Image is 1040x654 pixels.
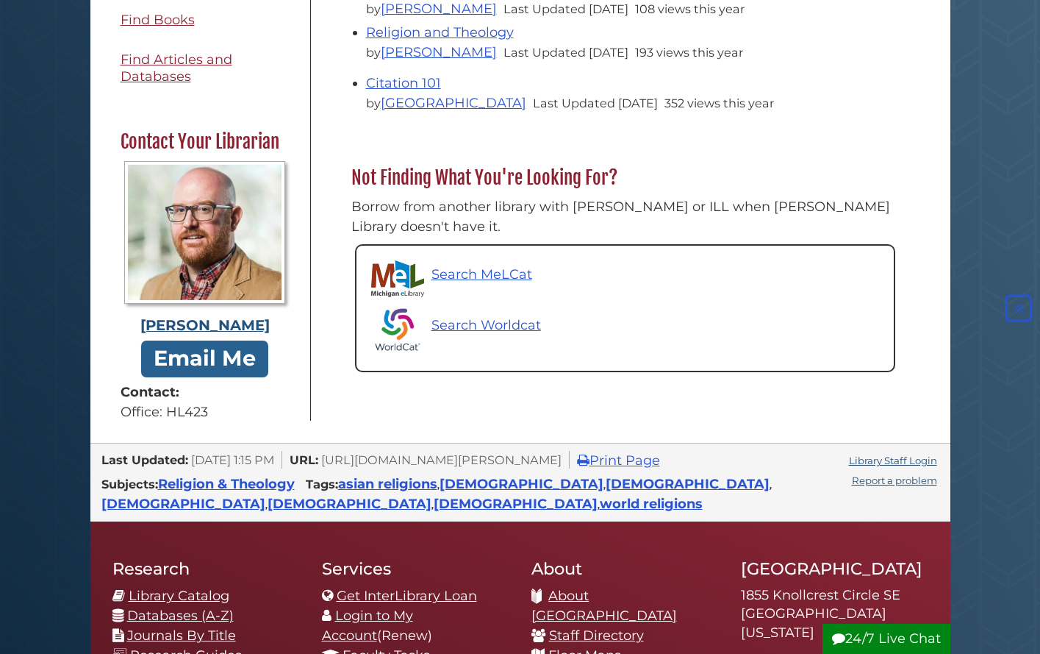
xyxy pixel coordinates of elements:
[366,96,529,110] span: by
[322,606,509,646] li: (Renew)
[549,628,644,644] a: Staff Directory
[121,12,195,28] span: Find Books
[822,624,950,654] button: 24/7 Live Chat
[371,260,532,297] a: Search MeLCat
[344,166,906,190] h2: Not Finding What You're Looking For?
[503,1,628,16] span: Last Updated [DATE]
[121,402,290,422] div: Office: HL423
[366,24,514,40] a: Religion and Theology
[101,452,188,467] span: Last Updated:
[635,45,743,60] span: 193 views this year
[431,316,541,335] p: Search Worldcat
[635,1,745,16] span: 108 views this year
[268,496,431,512] a: [DEMOGRAPHIC_DATA]
[141,341,269,377] a: Email Me
[322,558,509,579] h2: Services
[381,95,526,111] a: [GEOGRAPHIC_DATA]
[101,480,772,511] span: , , , , , ,
[434,496,598,512] a: [DEMOGRAPHIC_DATA]
[381,44,497,60] a: [PERSON_NAME]
[322,608,413,644] a: Login to My Account
[503,45,628,60] span: Last Updated [DATE]
[577,454,589,467] i: Print Page
[741,586,928,643] address: 1855 Knollcrest Circle SE [GEOGRAPHIC_DATA][US_STATE]
[290,452,318,467] span: URL:
[531,558,719,579] h2: About
[338,476,437,492] a: asian religions
[124,161,285,304] img: Profile Photo
[112,43,299,93] a: Find Articles and Databases
[531,588,677,624] a: About [GEOGRAPHIC_DATA]
[577,452,660,469] a: Print Page
[431,265,532,285] p: Search MeLCat
[371,260,424,297] img: Michigan eLibrary
[112,4,299,37] a: Find Books
[852,474,937,486] a: Report a problem
[849,455,937,466] a: Library Staff Login
[101,477,158,491] span: Subjects:
[158,476,295,492] a: Religion & Theology
[440,476,603,492] a: [DEMOGRAPHIC_DATA]
[351,197,899,237] p: Borrow from another library with [PERSON_NAME] or ILL when [PERSON_NAME] Library doesn't have it.
[112,558,300,579] h2: Research
[366,1,500,16] span: by
[366,75,441,91] a: Citation 101
[121,383,290,402] strong: Contact:
[606,476,770,492] a: [DEMOGRAPHIC_DATA]
[533,96,658,110] span: Last Updated [DATE]
[306,477,338,491] span: Tags:
[381,1,497,17] a: [PERSON_NAME]
[664,96,774,110] span: 352 views this year
[113,130,297,154] h2: Contact Your Librarian
[129,588,229,604] a: Library Catalog
[121,161,290,337] a: Profile Photo [PERSON_NAME]
[101,496,265,512] a: [DEMOGRAPHIC_DATA]
[600,496,703,512] a: world religions
[127,628,236,644] a: Journals By Title
[321,452,562,467] span: [URL][DOMAIN_NAME][PERSON_NAME]
[741,558,928,579] h2: [GEOGRAPHIC_DATA]
[371,303,424,356] img: Worldcat
[1001,300,1036,316] a: Back to Top
[337,588,477,604] a: Get InterLibrary Loan
[366,45,500,60] span: by
[371,303,879,356] a: Search Worldcat
[121,51,232,85] span: Find Articles and Databases
[127,608,234,624] a: Databases (A-Z)
[191,452,274,467] span: [DATE] 1:15 PM
[121,315,290,337] div: [PERSON_NAME]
